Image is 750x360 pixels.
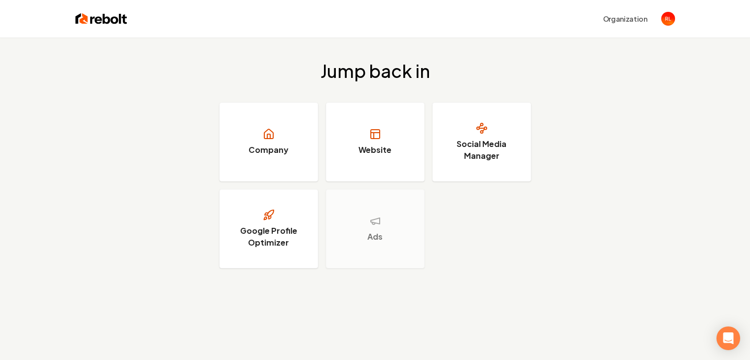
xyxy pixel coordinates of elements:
a: Social Media Manager [432,103,531,181]
img: Rebolt Logo [75,12,127,26]
h3: Website [358,144,392,156]
h3: Ads [367,231,383,243]
button: Organization [597,10,653,28]
a: Website [326,103,425,181]
h3: Social Media Manager [445,138,519,162]
a: Google Profile Optimizer [219,189,318,268]
img: Ray Larson [661,12,675,26]
h3: Google Profile Optimizer [232,225,306,249]
h3: Company [249,144,288,156]
button: Open user button [661,12,675,26]
div: Open Intercom Messenger [716,326,740,350]
h2: Jump back in [321,61,430,81]
a: Company [219,103,318,181]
